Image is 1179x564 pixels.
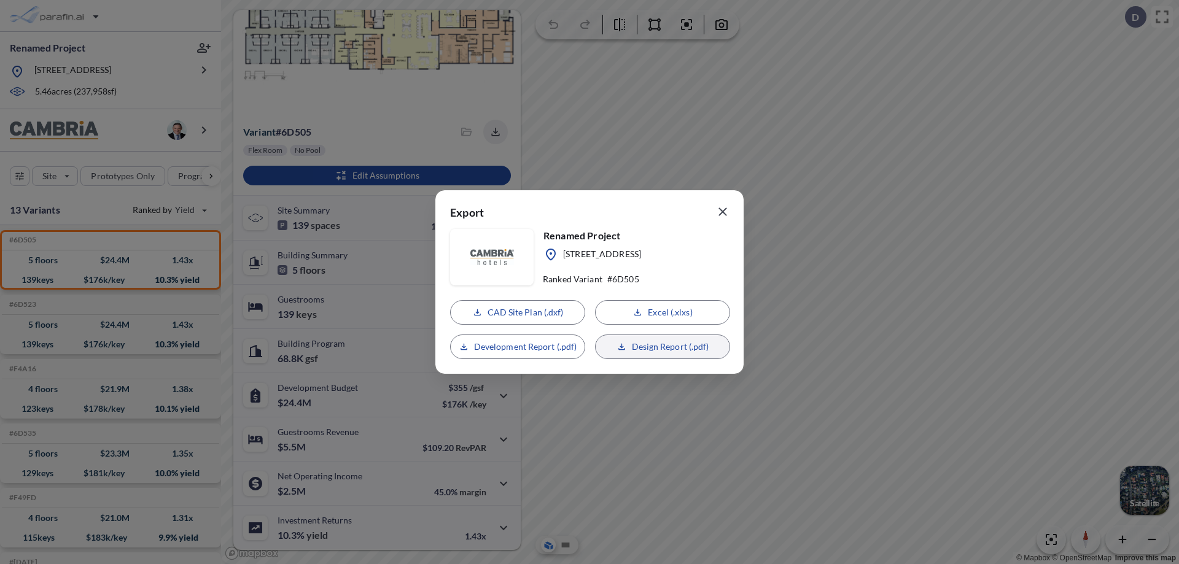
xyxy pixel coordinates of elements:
p: Export [450,205,484,224]
p: Development Report (.pdf) [474,341,577,353]
button: Development Report (.pdf) [450,334,585,359]
button: Design Report (.pdf) [595,334,730,359]
img: floorplanBranLogoPlug [470,249,514,265]
p: # 6D505 [607,274,639,285]
p: Ranked Variant [543,274,602,285]
button: CAD Site Plan (.dxf) [450,300,585,325]
p: [STREET_ADDRESS] [563,248,641,262]
p: Excel (.xlxs) [648,306,692,319]
p: CAD Site Plan (.dxf) [488,306,564,319]
p: Renamed Project [543,229,641,242]
p: Design Report (.pdf) [632,341,709,353]
button: Excel (.xlxs) [595,300,730,325]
